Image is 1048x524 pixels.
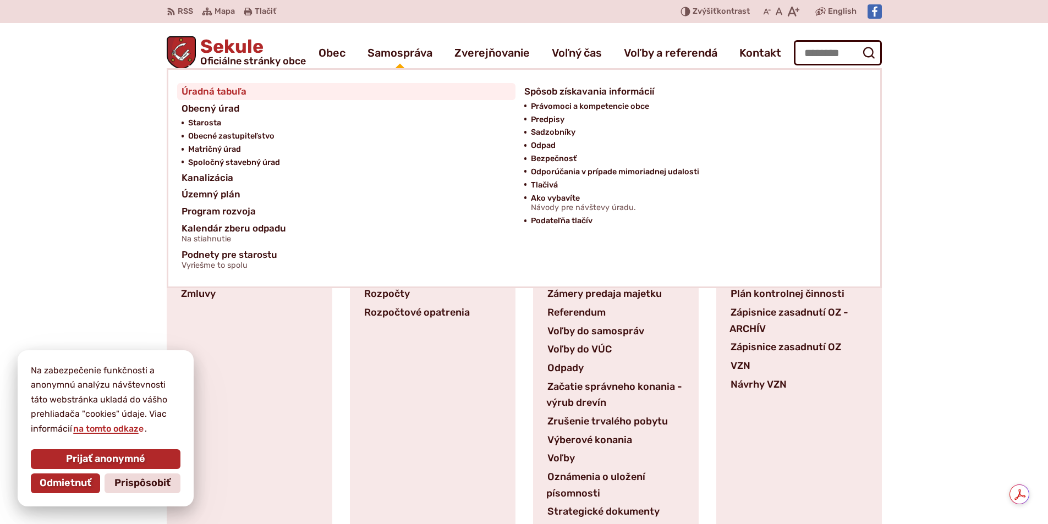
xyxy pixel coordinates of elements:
[188,117,511,130] a: Starosta
[531,152,854,166] a: Bezpečnosť
[546,343,613,355] a: Voľby do VÚC
[182,220,511,247] a: Kalendár zberu odpaduNa stiahnutie
[531,192,636,215] span: Ako vybavíte
[182,186,511,203] a: Územný plán
[182,235,286,244] span: Na stiahnutie
[182,169,233,186] span: Kanalizácia
[319,37,345,68] a: Obec
[182,100,511,117] a: Obecný úrad
[188,117,221,130] span: Starosta
[72,423,145,434] a: na tomto odkaze
[546,380,682,409] a: Začatie správneho konania - výrub drevín
[546,306,607,318] a: Referendum
[255,7,276,16] span: Tlačiť
[531,139,854,152] a: Odpad
[531,126,575,139] span: Sadzobníky
[182,203,256,220] span: Program rozvoja
[531,100,854,113] a: Právomoci a kompetencie obce
[31,473,100,493] button: Odmietnuť
[105,473,180,493] button: Prispôsobiť
[531,113,854,126] a: Predpisy
[531,166,854,179] a: Odporúčania v prípade mimoriadnej udalosti
[363,288,411,300] a: Rozpočty
[188,130,511,143] a: Obecné zastupiteľstvo
[531,179,558,192] span: Tlačivá
[182,203,511,220] a: Program rozvoja
[40,477,91,489] span: Odmietnuť
[182,100,239,117] span: Obecný úrad
[531,214,854,228] a: Podateľňa tlačív
[546,505,661,517] a: Strategické dokumenty
[200,56,306,66] span: Oficiálne stránky obce
[552,37,602,68] a: Voľný čas
[531,100,649,113] span: Právomoci a kompetencie obce
[182,186,240,203] span: Územný plán
[167,36,196,69] img: Prejsť na domovskú stránku
[531,126,854,139] a: Sadzobníky
[524,83,854,100] a: Spôsob získavania informácií
[182,246,277,273] span: Podnety pre starostu
[188,156,511,169] a: Spoločný stavebný úrad
[196,37,306,66] span: Sekule
[531,139,556,152] span: Odpad
[178,5,193,18] span: RSS
[729,341,842,353] a: Zápisnice zasadnutí OZ
[182,246,854,273] a: Podnety pre starostuVyriešme to spolu
[828,5,857,18] span: English
[114,477,171,489] span: Prispôsobiť
[729,378,788,390] a: Návrhy VZN
[531,203,636,212] span: Návody pre návštevy úradu.
[454,37,530,68] a: Zverejňovanie
[693,7,717,16] span: Zvýšiť
[31,449,180,469] button: Prijať anonymné
[182,83,246,100] span: Úradná tabuľa
[531,113,564,126] span: Predpisy
[546,288,663,300] a: Zámery predaja majetku
[531,214,592,228] span: Podateľňa tlačív
[182,220,286,247] span: Kalendár zberu odpadu
[167,36,306,69] a: Logo Sekule, prejsť na domovskú stránku.
[531,192,854,215] a: Ako vybavíteNávody pre návštevy úradu.
[624,37,717,68] a: Voľby a referendá
[729,288,846,300] a: Plán kontrolnej činnosti
[546,471,645,499] a: Oznámenia o uložení písomnosti
[182,169,511,186] a: Kanalizácia
[693,7,750,16] span: kontrast
[739,37,781,68] a: Kontakt
[546,362,585,374] a: Odpady
[31,363,180,436] p: Na zabezpečenie funkčnosti a anonymnú analýzu návštevnosti táto webstránka ukladá do vášho prehli...
[367,37,432,68] a: Samospráva
[524,83,654,100] span: Spôsob získavania informácií
[66,453,145,465] span: Prijať anonymné
[546,415,669,427] a: Zrušenie trvalého pobytu
[188,156,280,169] span: Spoločný stavebný úrad
[215,5,235,18] span: Mapa
[546,325,645,337] a: Voľby do samospráv
[531,166,699,179] span: Odporúčania v prípade mimoriadnej udalosti
[180,288,217,300] a: Zmluvy
[188,130,275,143] span: Obecné zastupiteľstvo
[188,143,241,156] span: Matričný úrad
[531,179,854,192] a: Tlačivá
[868,4,882,19] img: Prejsť na Facebook stránku
[182,261,277,270] span: Vyriešme to spolu
[188,143,511,156] a: Matričný úrad
[363,306,471,318] a: Rozpočtové opatrenia
[826,5,859,18] a: English
[546,434,633,446] a: Výberové konania
[729,306,848,335] a: Zápisnice zasadnutí OZ - ARCHÍV
[546,452,576,464] a: Voľby
[531,152,577,166] span: Bezpečnosť
[729,360,751,372] a: VZN
[182,83,511,100] a: Úradná tabuľa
